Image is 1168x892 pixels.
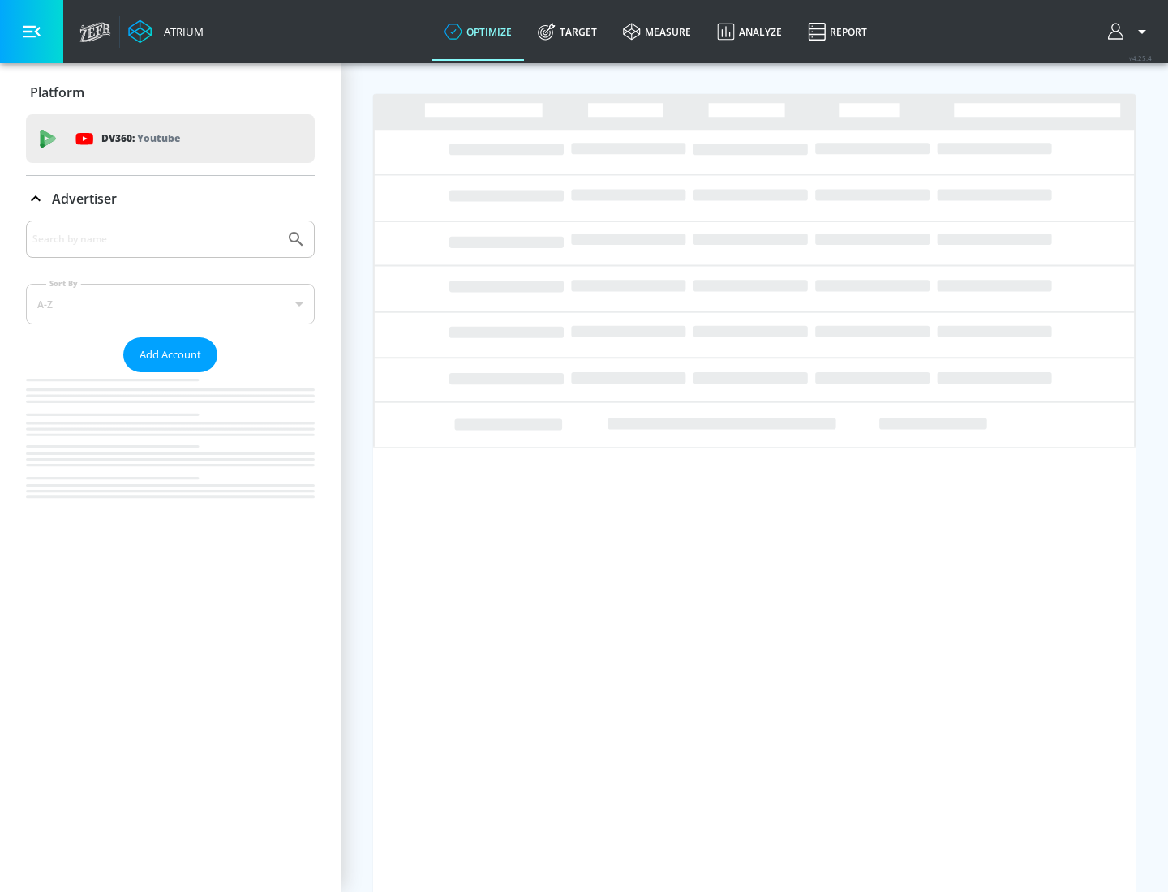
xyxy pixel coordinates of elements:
div: Advertiser [26,221,315,530]
input: Search by name [32,229,278,250]
div: Platform [26,70,315,115]
div: Atrium [157,24,204,39]
a: Analyze [704,2,795,61]
p: Youtube [137,130,180,147]
p: DV360: [101,130,180,148]
div: Advertiser [26,176,315,221]
p: Advertiser [52,190,117,208]
a: Report [795,2,880,61]
nav: list of Advertiser [26,372,315,530]
div: DV360: Youtube [26,114,315,163]
span: v 4.25.4 [1129,54,1152,62]
p: Platform [30,84,84,101]
a: measure [610,2,704,61]
a: optimize [432,2,525,61]
a: Target [525,2,610,61]
label: Sort By [46,278,81,289]
div: A-Z [26,284,315,324]
button: Add Account [123,337,217,372]
a: Atrium [128,19,204,44]
span: Add Account [140,345,201,364]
